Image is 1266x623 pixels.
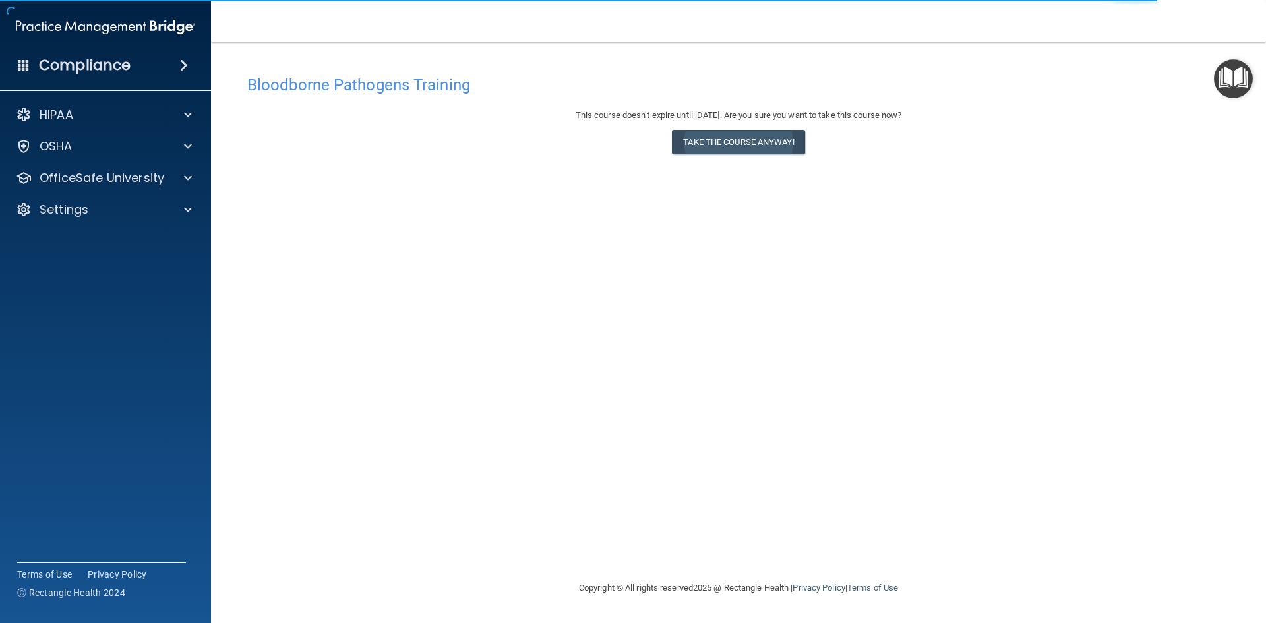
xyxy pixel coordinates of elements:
p: OSHA [40,138,73,154]
button: Open Resource Center [1214,59,1253,98]
a: HIPAA [16,107,192,123]
button: Take the course anyway! [672,130,804,154]
a: Terms of Use [847,583,898,593]
iframe: Drift Widget Chat Controller [1038,529,1250,582]
p: Settings [40,202,88,218]
a: OfficeSafe University [16,170,192,186]
p: HIPAA [40,107,73,123]
img: PMB logo [16,14,195,40]
a: Settings [16,202,192,218]
a: OSHA [16,138,192,154]
h4: Compliance [39,56,131,74]
a: Privacy Policy [88,568,147,581]
a: Terms of Use [17,568,72,581]
a: Privacy Policy [793,583,845,593]
h4: Bloodborne Pathogens Training [247,76,1230,94]
span: Ⓒ Rectangle Health 2024 [17,586,125,599]
p: OfficeSafe University [40,170,164,186]
div: Copyright © All rights reserved 2025 @ Rectangle Health | | [498,567,979,609]
div: This course doesn’t expire until [DATE]. Are you sure you want to take this course now? [247,107,1230,123]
